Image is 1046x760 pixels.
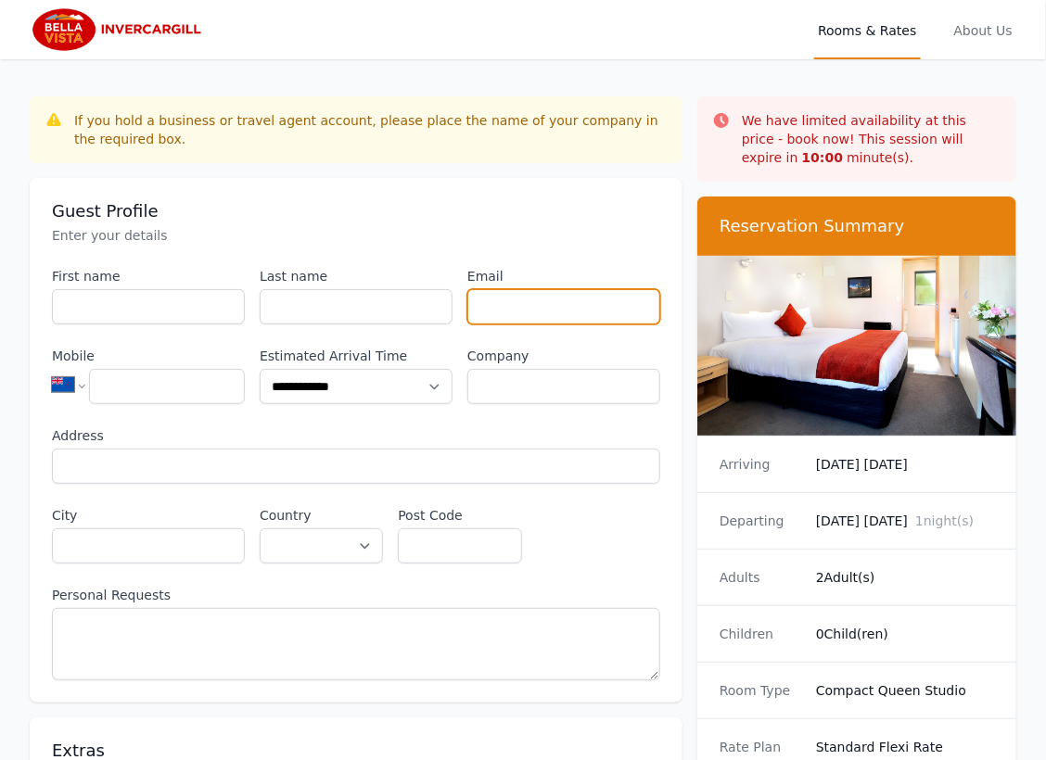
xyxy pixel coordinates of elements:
[467,347,660,365] label: Company
[915,513,974,528] span: 1 night(s)
[697,256,1016,436] img: Compact Queen Studio
[52,347,245,365] label: Mobile
[742,111,1001,167] p: We have limited availability at this price - book now! This session will expire in minute(s).
[816,455,994,474] dd: [DATE] [DATE]
[720,568,801,587] dt: Adults
[52,426,660,445] label: Address
[802,150,844,165] strong: 10 : 00
[720,681,801,700] dt: Room Type
[816,681,994,700] dd: Compact Queen Studio
[52,586,660,604] label: Personal Requests
[720,625,801,643] dt: Children
[720,512,801,530] dt: Departing
[467,267,660,285] label: Email
[52,267,245,285] label: First name
[260,347,453,365] label: Estimated Arrival Time
[260,506,383,525] label: Country
[720,455,801,474] dt: Arriving
[52,226,660,245] p: Enter your details
[816,568,994,587] dd: 2 Adult(s)
[52,506,245,525] label: City
[816,512,994,530] dd: [DATE] [DATE]
[816,625,994,643] dd: 0 Child(ren)
[720,215,994,237] h3: Reservation Summary
[52,200,660,222] h3: Guest Profile
[720,738,801,756] dt: Rate Plan
[398,506,521,525] label: Post Code
[30,7,209,52] img: Bella Vista Invercargill
[816,738,994,756] dd: Standard Flexi Rate
[260,267,453,285] label: Last name
[74,111,668,148] div: If you hold a business or travel agent account, please place the name of your company in the requ...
